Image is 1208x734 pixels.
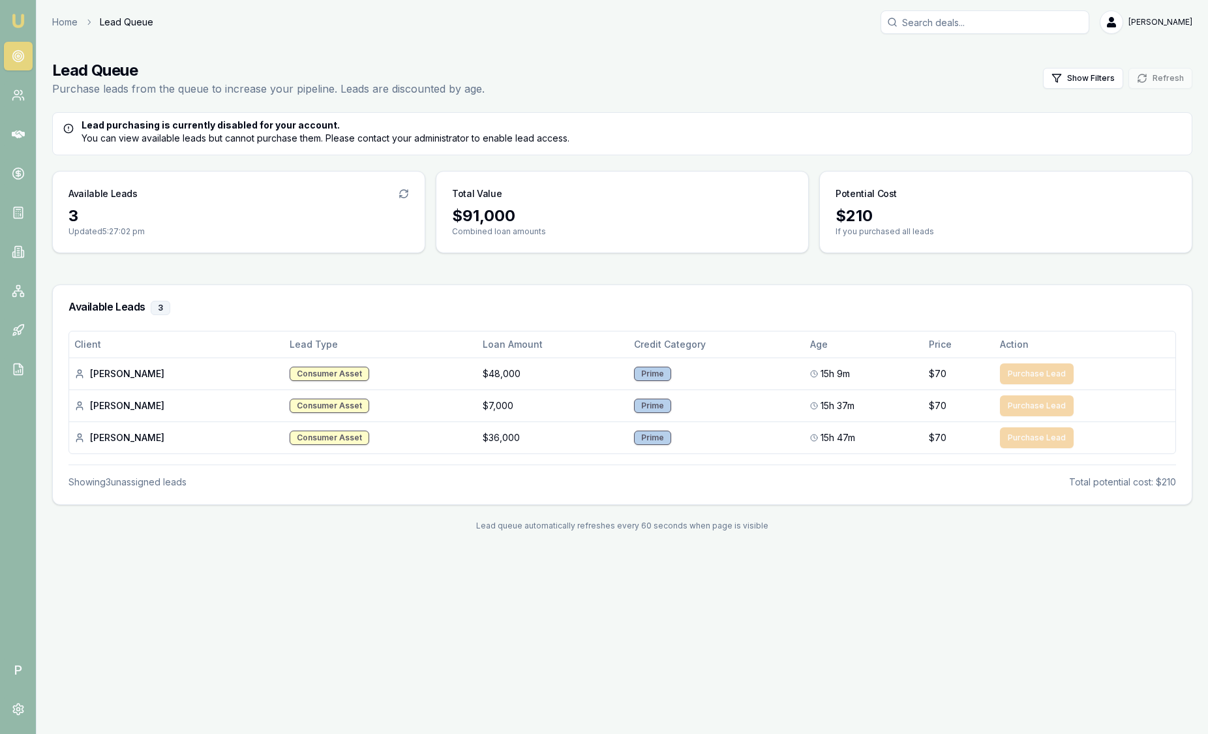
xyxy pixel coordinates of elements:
[634,367,671,381] div: Prime
[100,16,153,29] span: Lead Queue
[52,16,153,29] nav: breadcrumb
[805,331,924,358] th: Age
[929,367,946,380] span: $70
[1043,68,1123,89] button: Show Filters
[290,399,369,413] div: Consumer Asset
[68,301,1176,315] h3: Available Leads
[63,119,1181,145] div: You can view available leads but cannot purchase them. Please contact your administrator to enabl...
[477,358,629,390] td: $48,000
[74,399,279,412] div: [PERSON_NAME]
[995,331,1175,358] th: Action
[68,226,409,237] p: Updated 5:27:02 pm
[629,331,805,358] th: Credit Category
[151,301,170,315] div: 3
[52,16,78,29] a: Home
[4,656,33,684] span: P
[634,431,671,445] div: Prime
[924,331,995,358] th: Price
[68,187,138,200] h3: Available Leads
[290,431,369,445] div: Consumer Asset
[452,206,793,226] div: $ 91,000
[74,431,279,444] div: [PERSON_NAME]
[1128,17,1192,27] span: [PERSON_NAME]
[929,399,946,412] span: $70
[52,60,485,81] h1: Lead Queue
[284,331,477,358] th: Lead Type
[1069,476,1176,489] div: Total potential cost: $210
[477,390,629,421] td: $7,000
[68,476,187,489] div: Showing 3 unassigned lead s
[477,421,629,453] td: $36,000
[452,187,502,200] h3: Total Value
[52,521,1192,531] div: Lead queue automatically refreshes every 60 seconds when page is visible
[836,187,897,200] h3: Potential Cost
[74,367,279,380] div: [PERSON_NAME]
[68,206,409,226] div: 3
[881,10,1089,34] input: Search deals
[452,226,793,237] p: Combined loan amounts
[477,331,629,358] th: Loan Amount
[52,81,485,97] p: Purchase leads from the queue to increase your pipeline. Leads are discounted by age.
[821,367,850,380] span: 15h 9m
[821,431,855,444] span: 15h 47m
[836,226,1176,237] p: If you purchased all leads
[82,119,340,130] strong: Lead purchasing is currently disabled for your account.
[929,431,946,444] span: $70
[69,331,284,358] th: Client
[290,367,369,381] div: Consumer Asset
[836,206,1176,226] div: $ 210
[10,13,26,29] img: emu-icon-u.png
[821,399,854,412] span: 15h 37m
[634,399,671,413] div: Prime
